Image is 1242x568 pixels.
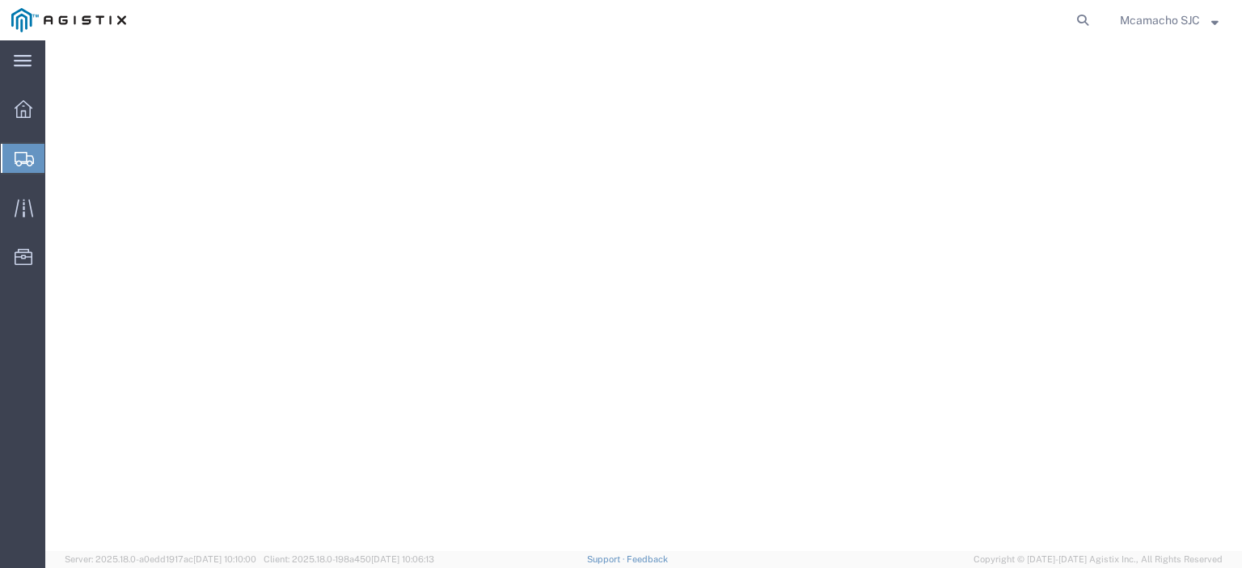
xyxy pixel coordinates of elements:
img: logo [11,8,126,32]
a: Feedback [627,554,668,564]
a: Support [587,554,627,564]
span: [DATE] 10:10:00 [193,554,256,564]
span: Copyright © [DATE]-[DATE] Agistix Inc., All Rights Reserved [974,553,1223,566]
span: [DATE] 10:06:13 [371,554,434,564]
button: Mcamacho SJC [1119,11,1219,30]
span: Mcamacho SJC [1120,11,1200,29]
span: Server: 2025.18.0-a0edd1917ac [65,554,256,564]
span: Client: 2025.18.0-198a450 [264,554,434,564]
iframe: FS Legacy Container [45,40,1242,551]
